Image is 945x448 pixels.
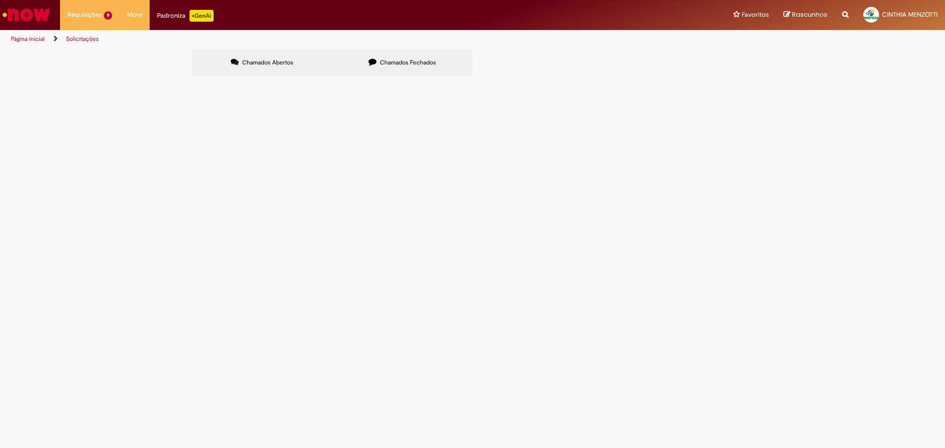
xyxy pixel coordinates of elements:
[7,30,623,48] ul: Trilhas de página
[104,11,112,20] span: 9
[380,59,436,66] span: Chamados Fechados
[66,35,99,43] a: Solicitações
[67,10,102,20] span: Requisições
[11,35,45,43] a: Página inicial
[189,10,214,22] p: +GenAi
[882,10,938,19] span: CINTHIA MENZOTTI
[127,10,142,20] span: More
[1,5,52,25] img: ServiceNow
[784,10,827,20] a: Rascunhos
[157,10,214,22] div: Padroniza
[242,59,293,66] span: Chamados Abertos
[742,10,769,20] span: Favoritos
[792,10,827,19] span: Rascunhos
